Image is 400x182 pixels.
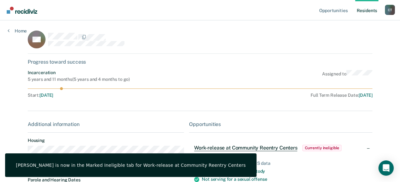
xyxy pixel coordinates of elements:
div: Opportunities [189,121,372,127]
span: [DATE] [39,93,53,98]
div: C T [385,5,395,15]
div: 5 years and 11 months ( 5 years and 4 months to go ) [28,77,130,82]
span: offense [251,177,267,182]
div: Currently on Minimum [202,169,367,174]
span: Work-release at Community Reentry Centers [194,145,297,151]
div: Start : [28,93,181,98]
span: custody [249,169,265,174]
div: Work-release at Community Reentry CentersCurrently ineligible [189,138,372,158]
span: [DATE] [359,93,372,98]
div: Requirements validated by OMS data [194,161,367,166]
div: Assigned to [322,70,372,82]
dt: Housing [28,138,184,143]
div: Additional information [28,121,184,127]
button: Profile dropdown button [385,5,395,15]
div: Full Term Release Date : [183,93,372,98]
div: Not serving for a sexual [202,177,367,182]
div: Progress toward success [28,59,372,65]
span: Currently ineligible [302,145,341,151]
img: Recidiviz [7,7,37,14]
a: Home [8,28,27,34]
div: Open Intercom Messenger [378,160,394,176]
div: [PERSON_NAME] is now in the Marked Ineligible tab for Work-release at Community Reentry Centers [16,162,246,168]
div: Incarceration [28,70,130,75]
